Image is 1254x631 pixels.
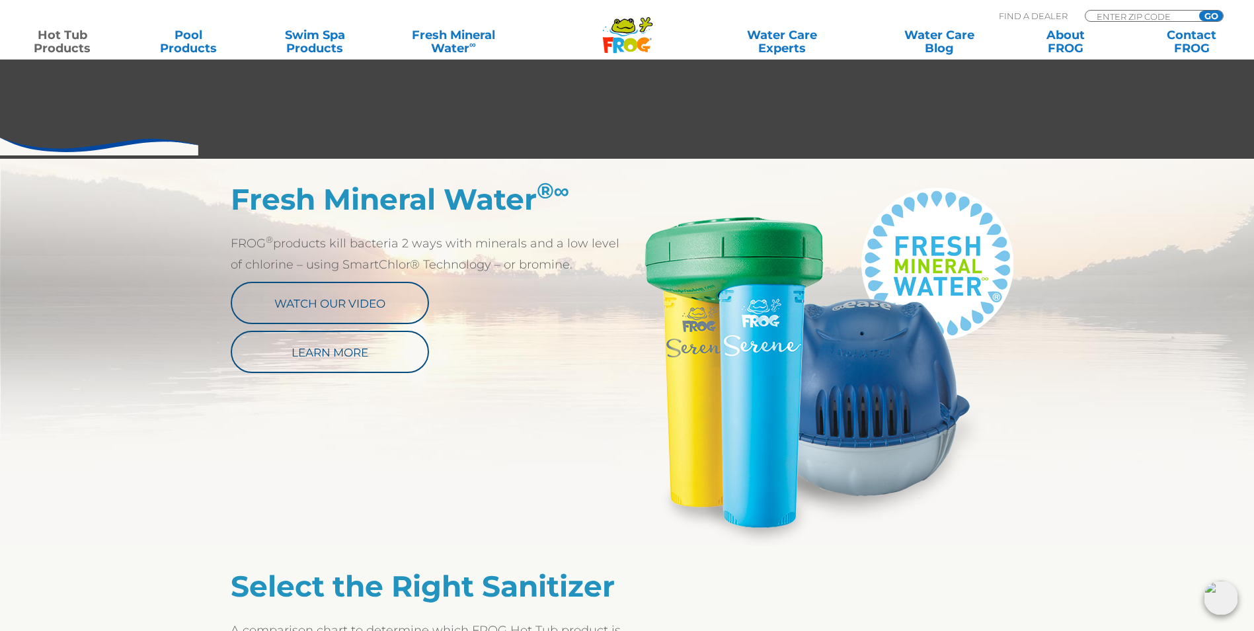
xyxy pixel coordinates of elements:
em: ∞ [554,177,570,204]
input: GO [1199,11,1223,21]
a: Water CareExperts [703,28,862,55]
sup: ® [537,177,570,204]
a: Learn More [231,331,429,373]
sup: ∞ [469,39,476,50]
a: Watch Our Video [231,282,429,324]
h2: Fresh Mineral Water [231,182,627,216]
a: AboutFROG [1016,28,1115,55]
p: FROG products kill bacteria 2 ways with minerals and a low level of chlorine – using SmartChlor® ... [231,233,627,275]
a: PoolProducts [139,28,238,55]
a: Water CareBlog [890,28,988,55]
input: Zip Code Form [1095,11,1185,22]
p: Find A Dealer [999,10,1068,22]
sup: ® [266,234,273,245]
a: Fresh MineralWater∞ [392,28,515,55]
a: ContactFROG [1142,28,1241,55]
h2: Select the Right Sanitizer [231,569,627,603]
img: Serene_@ease_FMW [627,182,1024,546]
img: openIcon [1204,581,1238,615]
a: Swim SpaProducts [266,28,364,55]
a: Hot TubProducts [13,28,112,55]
